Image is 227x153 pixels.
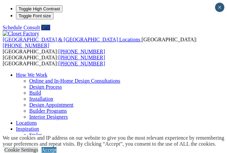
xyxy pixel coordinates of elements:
div: We use cookies and IP address on our website to give you the most relevant experience by remember... [3,135,227,147]
a: Accept [42,147,57,153]
span: Toggle Font size [19,13,51,18]
a: Schedule Consult [3,25,40,30]
a: Cookie Settings [4,147,38,153]
button: Toggle High Contrast [16,5,62,12]
a: [PHONE_NUMBER] [58,61,105,66]
a: [PHONE_NUMBER] [58,49,105,54]
a: How We Work [16,72,48,78]
button: Toggle Font size [16,12,54,19]
a: Call [41,25,50,30]
span: [GEOGRAPHIC_DATA] & [GEOGRAPHIC_DATA] Locations [3,37,140,42]
a: Styles [29,132,42,138]
a: Builder Programs [29,108,67,114]
span: [GEOGRAPHIC_DATA]: [GEOGRAPHIC_DATA]: [3,55,105,66]
a: Installation [29,96,53,102]
a: [PHONE_NUMBER] [58,55,105,60]
span: Toggle High Contrast [19,6,60,11]
a: Locations [16,120,37,126]
a: [GEOGRAPHIC_DATA] & [GEOGRAPHIC_DATA] Locations [3,37,142,42]
a: Online and In-Home Design Consultations [29,78,120,84]
a: Design Process [29,84,62,90]
span: [GEOGRAPHIC_DATA]: [GEOGRAPHIC_DATA]: [3,37,197,54]
a: Design Appointment [29,102,73,108]
a: [PHONE_NUMBER] [3,43,49,48]
img: Closet Factory [3,31,39,37]
a: Inspiration [16,126,39,132]
button: Close [215,3,224,12]
a: Interior Designers [29,114,68,120]
a: Build [29,90,41,96]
